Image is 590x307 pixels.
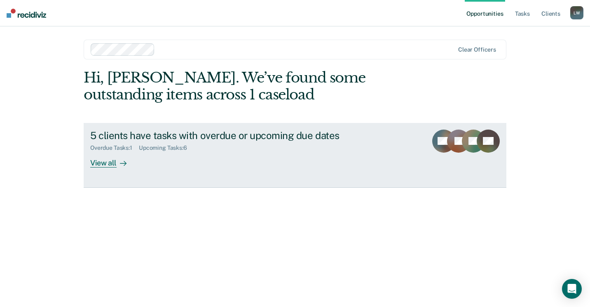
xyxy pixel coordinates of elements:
a: 5 clients have tasks with overdue or upcoming due datesOverdue Tasks:1Upcoming Tasks:6View all [84,123,506,188]
div: 5 clients have tasks with overdue or upcoming due dates [90,130,379,142]
img: Recidiviz [7,9,46,18]
div: L W [570,6,583,19]
div: Overdue Tasks : 1 [90,144,139,151]
div: Clear officers [458,46,496,53]
div: Upcoming Tasks : 6 [139,144,194,151]
div: View all [90,151,136,168]
button: LW [570,6,583,19]
div: Hi, [PERSON_NAME]. We’ve found some outstanding items across 1 caseload [84,69,422,103]
div: Open Intercom Messenger [562,279,582,299]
